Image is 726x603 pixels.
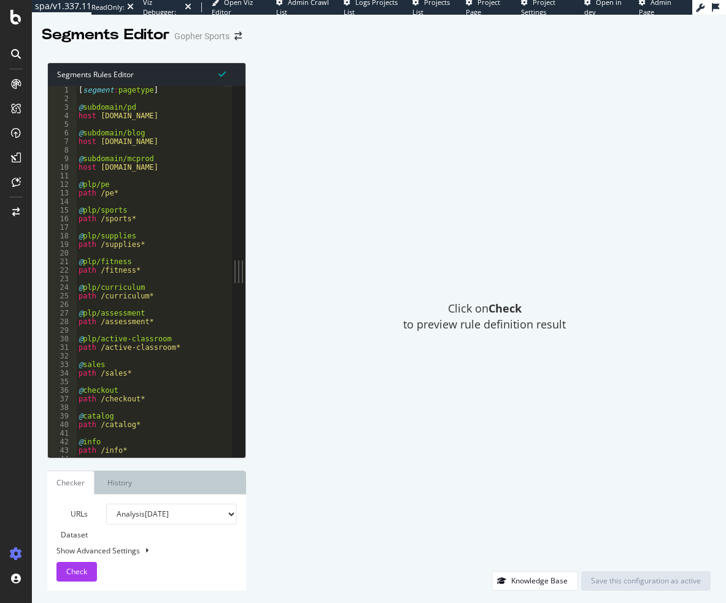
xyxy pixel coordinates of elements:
[48,129,77,137] div: 6
[489,301,522,316] strong: Check
[48,94,77,103] div: 2
[48,455,77,463] div: 44
[48,120,77,129] div: 5
[56,562,97,582] button: Check
[48,438,77,446] div: 42
[48,412,77,420] div: 39
[174,30,230,42] div: Gopher Sports
[48,335,77,343] div: 30
[47,504,97,545] label: URLs Dataset
[48,386,77,395] div: 36
[48,223,77,232] div: 17
[48,352,77,360] div: 32
[47,471,95,495] a: Checker
[48,292,77,300] div: 25
[42,25,169,45] div: Segments Editor
[48,240,77,249] div: 19
[591,575,701,586] div: Save this configuration as active
[48,377,77,386] div: 35
[48,266,77,275] div: 22
[48,429,77,438] div: 41
[91,2,125,12] div: ReadOnly:
[48,257,77,266] div: 21
[48,317,77,326] div: 28
[48,283,77,292] div: 24
[48,232,77,240] div: 18
[98,471,142,495] a: History
[48,403,77,412] div: 38
[48,163,77,172] div: 10
[48,197,77,206] div: 14
[48,63,245,86] div: Segments Rules Editor
[48,446,77,455] div: 43
[492,575,578,586] a: Knowledge Base
[48,420,77,429] div: 40
[48,275,77,283] div: 23
[581,571,711,591] button: Save this configuration as active
[48,214,77,223] div: 16
[234,32,242,40] div: arrow-right-arrow-left
[48,309,77,317] div: 27
[48,360,77,369] div: 33
[48,326,77,335] div: 29
[48,343,77,352] div: 31
[48,86,77,94] div: 1
[48,137,77,146] div: 7
[48,103,77,112] div: 3
[48,112,77,120] div: 4
[48,180,77,189] div: 12
[48,154,77,163] div: 9
[492,571,578,591] button: Knowledge Base
[48,369,77,377] div: 34
[47,545,228,556] div: Show Advanced Settings
[48,206,77,214] div: 15
[48,300,77,309] div: 26
[48,395,77,403] div: 37
[48,249,77,257] div: 20
[403,301,566,332] span: Click on to preview rule definition result
[218,68,226,80] span: Syntax is valid
[66,566,87,577] span: Check
[511,575,568,586] div: Knowledge Base
[48,189,77,197] div: 13
[48,146,77,154] div: 8
[48,172,77,180] div: 11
